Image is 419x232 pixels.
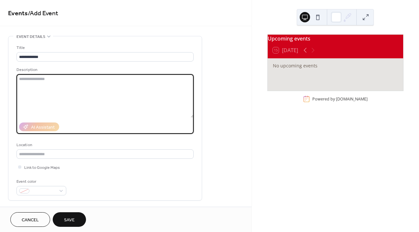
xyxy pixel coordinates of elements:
div: No upcoming events [273,62,398,69]
span: / Add Event [28,7,58,20]
span: Link to Google Maps [24,164,60,171]
div: Upcoming events [268,35,403,42]
span: Cancel [22,217,39,224]
div: Title [16,44,192,51]
a: Events [8,7,28,20]
button: Save [53,212,86,227]
div: Description [16,66,192,73]
div: Location [16,142,192,148]
a: [DOMAIN_NAME] [336,96,368,102]
span: Save [64,217,75,224]
span: Event details [16,33,45,40]
button: Cancel [10,212,50,227]
div: Powered by [312,96,368,102]
div: Event color [16,178,65,185]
